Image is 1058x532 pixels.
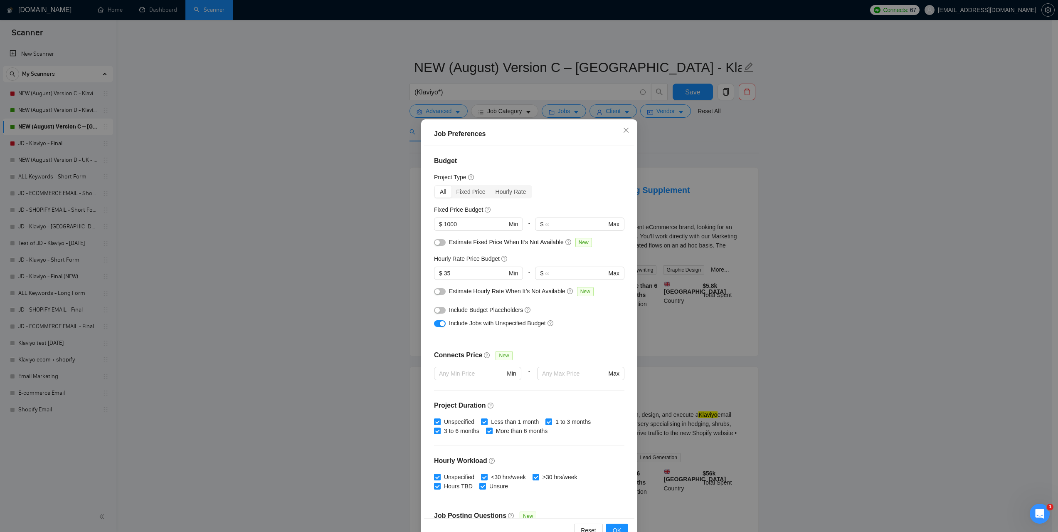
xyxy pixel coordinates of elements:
[567,288,573,294] span: question-circle
[434,350,482,360] h4: Connects Price
[449,239,564,245] span: Estimate Fixed Price When It’s Not Available
[1030,504,1050,524] iframe: Intercom live chat
[434,173,466,182] h5: Project Type
[435,186,451,198] div: All
[434,456,624,466] h4: Hourly Workload
[523,267,535,287] div: -
[545,220,607,229] input: ∞
[496,351,512,360] span: New
[608,220,619,229] span: Max
[434,401,624,411] h4: Project Duration
[615,119,637,142] button: Close
[434,156,624,166] h4: Budget
[501,255,508,262] span: question-circle
[441,482,476,491] span: Hours TBD
[434,511,506,521] h4: Job Posting Questions
[542,369,607,378] input: Any Max Price
[523,218,535,238] div: -
[434,129,624,139] div: Job Preferences
[1047,504,1053,510] span: 1
[508,269,518,278] span: Min
[490,186,531,198] div: Hourly Rate
[492,426,551,435] span: More than 6 months
[485,206,491,213] span: question-circle
[449,288,565,294] span: Estimate Hourly Rate When It’s Not Available
[545,269,607,278] input: ∞
[487,402,494,409] span: question-circle
[444,220,507,229] input: 0
[540,269,543,278] span: $
[441,426,483,435] span: 3 to 6 months
[488,417,542,426] span: Less than 1 month
[434,205,483,214] h5: Fixed Price Budget
[439,220,442,229] span: $
[486,482,511,491] span: Unsure
[489,458,496,464] span: question-circle
[451,186,490,198] div: Fixed Price
[508,512,515,519] span: question-circle
[444,269,507,278] input: 0
[521,367,537,390] div: -
[608,269,619,278] span: Max
[488,473,529,482] span: <30 hrs/week
[449,320,546,327] span: Include Jobs with Unspecified Budget
[439,269,442,278] span: $
[565,239,572,245] span: question-circle
[484,352,491,359] span: question-circle
[552,417,594,426] span: 1 to 3 months
[575,238,592,247] span: New
[441,417,478,426] span: Unspecified
[520,512,536,521] span: New
[507,369,516,378] span: Min
[608,369,619,378] span: Max
[540,220,543,229] span: $
[539,473,580,482] span: >30 hrs/week
[547,320,554,327] span: question-circle
[439,369,505,378] input: Any Min Price
[449,307,523,313] span: Include Budget Placeholders
[525,307,531,313] span: question-circle
[468,174,474,181] span: question-circle
[441,473,478,482] span: Unspecified
[434,254,500,263] h5: Hourly Rate Price Budget
[577,287,593,296] span: New
[508,220,518,229] span: Min
[623,127,629,134] span: close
